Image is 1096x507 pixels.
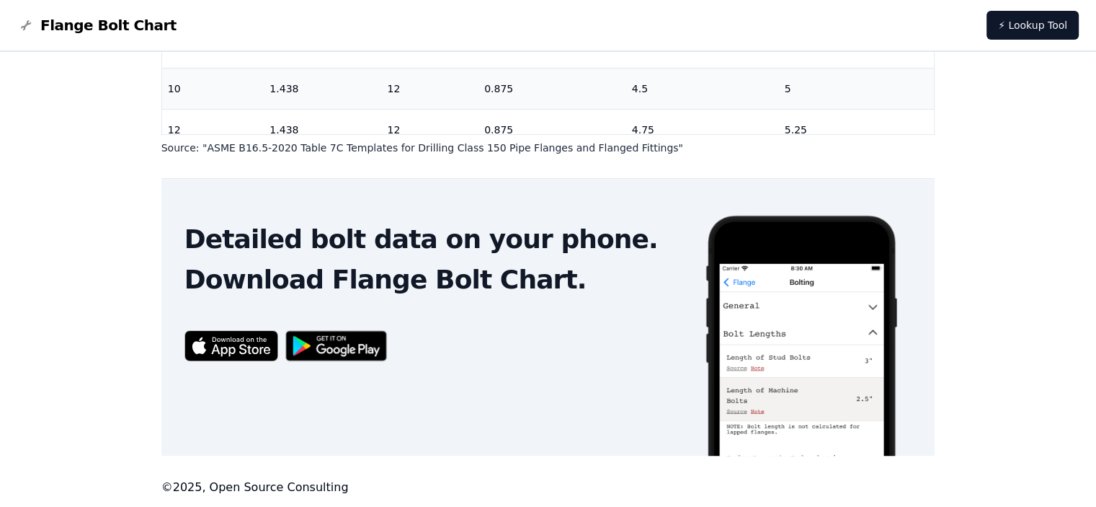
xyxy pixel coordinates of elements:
td: 10 [162,68,264,109]
td: 5.25 [779,109,935,150]
h2: Download Flange Bolt Chart. [184,265,681,294]
img: App Store badge for the Flange Bolt Chart app [184,330,278,361]
td: 1.438 [264,68,381,109]
p: Source: " ASME B16.5-2020 Table 7C Templates for Drilling Class 150 Pipe Flanges and Flanged Fitt... [161,141,935,155]
img: Flange Bolt Chart Logo [17,17,35,34]
h2: Detailed bolt data on your phone. [184,225,681,254]
td: 0.875 [478,68,626,109]
footer: © 2025 , Open Source Consulting [161,479,935,496]
td: 12 [381,109,478,150]
a: Flange Bolt Chart LogoFlange Bolt Chart [17,15,177,35]
a: ⚡ Lookup Tool [986,11,1079,40]
td: 4.5 [626,68,779,109]
td: 5 [779,68,935,109]
td: 12 [162,109,264,150]
td: 12 [381,68,478,109]
td: 1.438 [264,109,381,150]
img: Get it on Google Play [278,323,395,369]
td: 0.875 [478,109,626,150]
span: Flange Bolt Chart [40,15,177,35]
td: 4.75 [626,109,779,150]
